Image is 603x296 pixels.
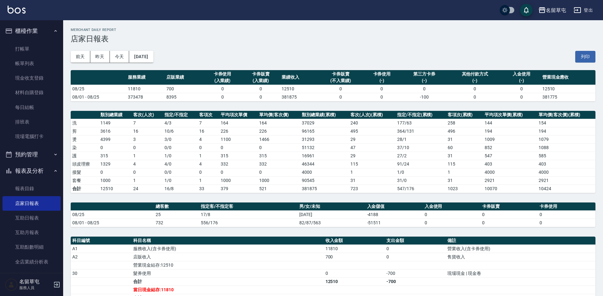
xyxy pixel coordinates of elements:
[541,85,595,93] td: 12510
[541,70,595,85] th: 營業現金應收
[132,160,163,168] td: 4
[71,34,595,43] h3: 店家日報表
[448,85,502,93] td: 0
[99,184,132,193] td: 12510
[385,277,446,286] td: -700
[446,168,483,176] td: 1
[366,210,423,219] td: -4188
[258,152,300,160] td: 315
[3,23,61,39] button: 櫃檯作業
[71,210,154,219] td: 08/25
[198,135,219,143] td: 4
[3,269,61,284] a: 營業統計分析表
[396,111,446,119] th: 指定/不指定(累積)
[483,184,537,193] td: 10070
[163,176,198,184] td: 1 / 0
[446,143,483,152] td: 60
[199,210,298,219] td: 17/8
[3,255,61,269] a: 全店業績分析表
[324,237,385,245] th: 收入金額
[396,143,446,152] td: 37 / 10
[3,225,61,240] a: 互助月報表
[541,93,595,101] td: 381775
[71,176,99,184] td: 套餐
[366,219,423,227] td: -51511
[483,127,537,135] td: 194
[298,202,366,211] th: 男/女/未知
[71,93,126,101] td: 08/01 - 08/25
[71,135,99,143] td: 燙
[71,127,99,135] td: 剪
[163,127,198,135] td: 10 / 6
[132,277,324,286] td: 合計
[502,85,541,93] td: 0
[219,119,258,127] td: 164
[324,253,385,261] td: 700
[154,219,199,227] td: 732
[300,111,349,119] th: 類別總業績(累積)
[446,269,595,277] td: 現場現金 | 現金卷
[19,285,51,291] p: 服務人員
[364,71,400,77] div: 卡券使用
[423,219,481,227] td: 0
[537,143,595,152] td: 1088
[132,152,163,160] td: 1
[280,85,319,93] td: 12510
[320,77,361,84] div: (不入業績)
[481,219,538,227] td: 0
[126,70,165,85] th: 服務業績
[71,219,154,227] td: 08/01 - 08/25
[258,127,300,135] td: 226
[3,240,61,254] a: 互助點數明細
[219,135,258,143] td: 1100
[324,277,385,286] td: 12510
[258,176,300,184] td: 1000
[71,70,595,101] table: a dense table
[536,4,569,17] button: 名留草屯
[99,168,132,176] td: 0
[199,219,298,227] td: 556/176
[537,184,595,193] td: 10424
[446,160,483,168] td: 115
[300,135,349,143] td: 31293
[163,135,198,143] td: 3 / 0
[165,70,203,85] th: 店販業績
[219,111,258,119] th: 平均項次單價
[403,77,446,84] div: (-)
[449,71,501,77] div: 其他付款方式
[71,51,90,63] button: 前天
[19,279,51,285] h5: 名留草屯
[423,210,481,219] td: 0
[71,253,132,261] td: A2
[537,127,595,135] td: 194
[3,42,61,56] a: 打帳單
[99,152,132,160] td: 315
[3,196,61,211] a: 店家日報表
[349,111,396,119] th: 客次(人次)(累積)
[538,202,595,211] th: 卡券使用
[71,202,595,227] table: a dense table
[3,129,61,144] a: 現場電腦打卡
[446,253,595,261] td: 售貨收入
[258,184,300,193] td: 521
[300,184,349,193] td: 381875
[502,93,541,101] td: 0
[403,71,446,77] div: 第三方卡券
[243,77,278,84] div: (入業績)
[132,269,324,277] td: 髮券使用
[571,4,595,16] button: 登出
[396,160,446,168] td: 91 / 24
[300,143,349,152] td: 51132
[198,160,219,168] td: 4
[483,135,537,143] td: 1009
[537,135,595,143] td: 1079
[396,168,446,176] td: 1 / 0
[198,143,219,152] td: 0
[132,135,163,143] td: 3
[163,160,198,168] td: 4 / 0
[396,127,446,135] td: 364 / 131
[446,119,483,127] td: 258
[99,127,132,135] td: 3616
[219,168,258,176] td: 0
[198,119,219,127] td: 7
